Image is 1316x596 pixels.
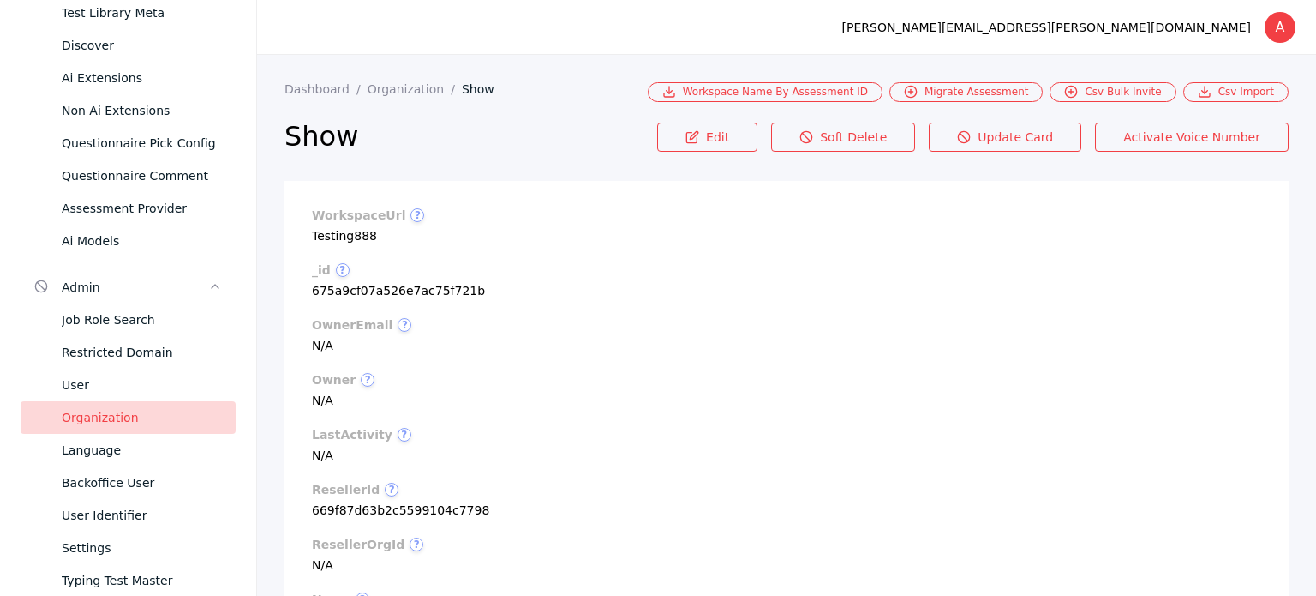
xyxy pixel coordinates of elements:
div: Job Role Search [62,310,222,330]
span: ? [410,208,424,222]
label: resellerId [312,483,1261,497]
a: Assessment Provider [21,192,236,225]
label: ownerEmail [312,318,1261,332]
section: N/A [312,318,1261,352]
span: ? [398,318,411,332]
label: _id [312,263,1261,277]
span: ? [336,263,350,277]
a: Language [21,434,236,467]
a: Update Card [929,123,1081,152]
a: Csv Bulk Invite [1050,82,1175,102]
div: Questionnaire Comment [62,166,222,186]
a: Workspace Name By Assessment ID [648,82,882,102]
div: User Identifier [62,505,222,526]
div: Test Library Meta [62,3,222,23]
a: Restricted Domain [21,336,236,369]
div: A [1265,12,1295,43]
a: Ai Extensions [21,62,236,94]
span: ? [361,373,374,387]
a: Organization [21,401,236,434]
div: Ai Models [62,231,222,251]
div: Restricted Domain [62,342,222,363]
a: Questionnaire Comment [21,160,236,192]
section: N/A [312,538,1261,572]
label: resellerOrgId [312,538,1261,551]
section: N/A [312,373,1261,407]
a: Backoffice User [21,467,236,499]
label: owner [312,373,1261,387]
a: Dashboard [284,82,368,96]
a: User [21,369,236,401]
a: Csv Import [1183,82,1289,102]
div: Backoffice User [62,473,222,493]
div: User [62,375,222,395]
a: Activate Voice Number [1095,123,1289,152]
a: Questionnaire Pick Config [21,127,236,160]
a: Settings [21,532,236,564]
span: ? [410,538,423,551]
a: Edit [657,123,757,152]
div: Ai Extensions [62,68,222,88]
div: Admin [62,277,208,298]
a: Ai Models [21,225,236,257]
a: Show [462,82,508,96]
label: lastActivity [312,428,1261,442]
a: Organization [368,82,462,96]
div: Settings [62,538,222,558]
a: Non Ai Extensions [21,94,236,127]
div: Questionnaire Pick Config [62,133,222,154]
section: Testing888 [312,208,1261,243]
div: Non Ai Extensions [62,100,222,121]
section: N/A [312,428,1261,462]
section: 669f87d63b2c5599104c7798 [312,483,1261,517]
span: ? [398,428,411,442]
section: 675a9cf07a526e7ac75f721b [312,263,1261,298]
label: workspaceUrl [312,208,1261,222]
a: Job Role Search [21,304,236,336]
a: Migrate Assessment [889,82,1043,102]
div: Typing Test Master [62,570,222,591]
a: User Identifier [21,499,236,532]
a: Discover [21,29,236,62]
div: Language [62,440,222,461]
div: Organization [62,407,222,428]
a: Soft Delete [771,123,915,152]
div: Discover [62,35,222,56]
div: [PERSON_NAME][EMAIL_ADDRESS][PERSON_NAME][DOMAIN_NAME] [842,17,1251,38]
span: ? [385,483,398,497]
h2: Show [284,119,657,154]
div: Assessment Provider [62,198,222,219]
